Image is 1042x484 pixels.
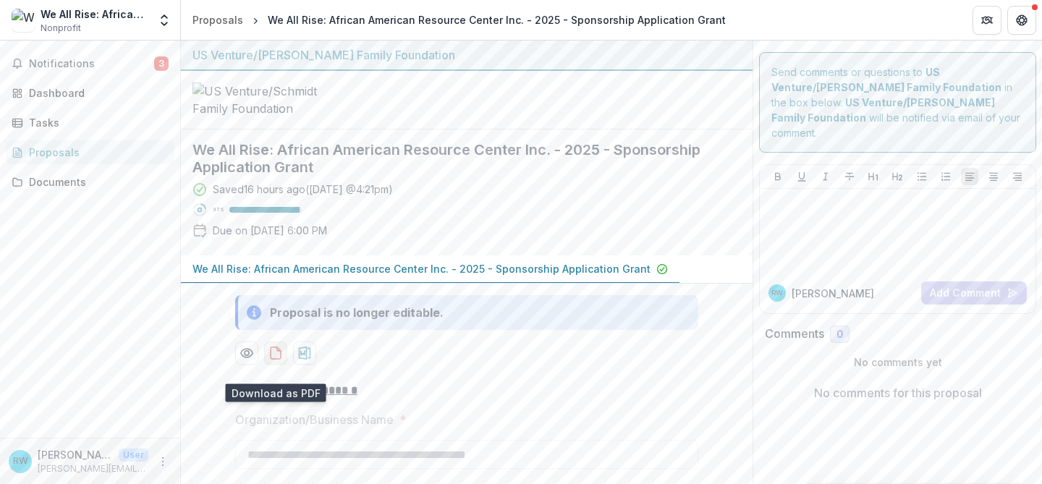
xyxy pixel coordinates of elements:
button: Align Right [1009,168,1026,185]
h2: Comments [765,327,824,341]
button: Align Left [961,168,978,185]
div: Proposals [192,12,243,27]
div: We All Rise: African American Resource Center Inc. - 2025 - Sponsorship Application Grant [268,12,726,27]
p: Organization/Business Name [235,411,394,428]
button: Underline [793,168,810,185]
span: 3 [154,56,169,71]
div: Documents [29,174,163,190]
div: Rachel Westenberg [13,457,28,466]
button: Italicize [817,168,834,185]
nav: breadcrumb [187,9,732,30]
strong: US Venture/[PERSON_NAME] Family Foundation [771,96,995,124]
span: Nonprofit [41,22,81,35]
button: Align Center [985,168,1002,185]
button: More [154,453,171,470]
button: Heading 2 [889,168,906,185]
div: Send comments or questions to in the box below. will be notified via email of your comment. [759,52,1036,153]
button: download-proposal [264,341,287,365]
button: Notifications3 [6,52,174,75]
button: download-proposal [293,341,316,365]
button: Bold [769,168,787,185]
p: User [119,449,148,462]
div: Dashboard [29,85,163,101]
button: Bullet List [913,168,931,185]
button: Heading 1 [865,168,882,185]
a: Proposals [6,140,174,164]
button: Open entity switcher [154,6,174,35]
div: Rachel Westenberg [771,289,783,297]
p: 97 % [213,205,224,215]
p: No comments yet [765,354,1030,370]
a: Proposals [187,9,249,30]
span: Notifications [29,58,154,70]
p: [PERSON_NAME] [792,286,874,301]
span: 0 [836,328,843,341]
button: Preview 77d43f33-3347-4c9f-a584-f20fcfa747a9-0.pdf [235,341,258,365]
img: US Venture/Schmidt Family Foundation [192,82,337,117]
a: Tasks [6,111,174,135]
img: We All Rise: African American Resource Center Inc. [12,9,35,32]
a: Documents [6,170,174,194]
div: Saved 16 hours ago ( [DATE] @ 4:21pm ) [213,182,393,197]
div: Proposal is no longer editable. [270,304,444,321]
button: Ordered List [937,168,954,185]
div: Tasks [29,115,163,130]
div: Proposals [29,145,163,160]
h2: We All Rise: African American Resource Center Inc. - 2025 - Sponsorship Application Grant [192,141,718,176]
div: US Venture/[PERSON_NAME] Family Foundation [192,46,741,64]
button: Add Comment [921,281,1027,305]
button: Get Help [1007,6,1036,35]
p: No comments for this proposal [814,384,982,402]
button: Strike [841,168,858,185]
p: [PERSON_NAME] [38,447,113,462]
p: [PERSON_NAME][EMAIL_ADDRESS][DOMAIN_NAME] [38,462,148,475]
button: Partners [973,6,1001,35]
a: Dashboard [6,81,174,105]
div: We All Rise: African American Resource Center Inc. [41,7,148,22]
p: We All Rise: African American Resource Center Inc. - 2025 - Sponsorship Application Grant [192,261,651,276]
p: Due on [DATE] 6:00 PM [213,223,327,238]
